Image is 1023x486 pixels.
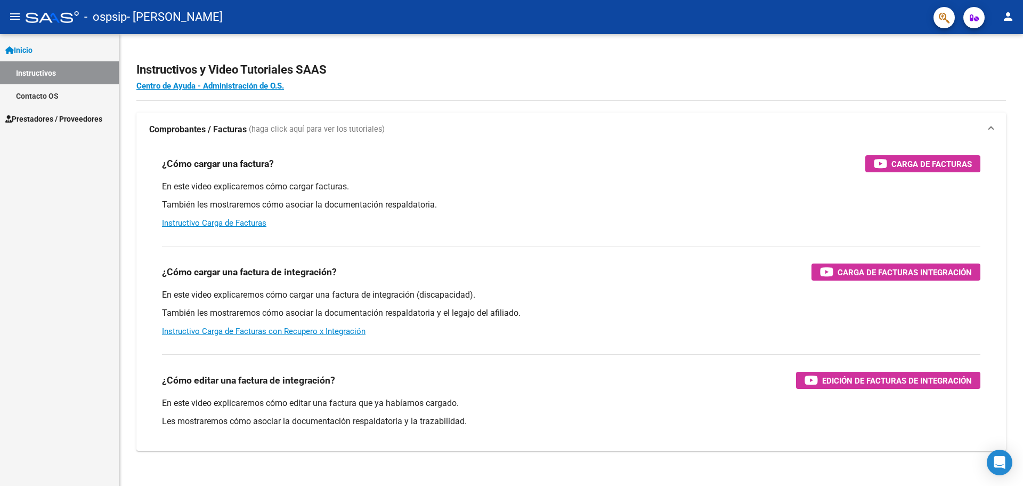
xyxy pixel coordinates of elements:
[838,266,972,279] span: Carga de Facturas Integración
[162,265,337,280] h3: ¿Cómo cargar una factura de integración?
[891,157,972,171] span: Carga de Facturas
[84,5,127,29] span: - ospsip
[865,155,980,172] button: Carga de Facturas
[162,181,980,193] p: En este video explicaremos cómo cargar facturas.
[149,124,247,136] strong: Comprobantes / Facturas
[136,60,1006,80] h2: Instructivos y Video Tutoriales SAAS
[136,147,1006,451] div: Comprobantes / Facturas (haga click aquí para ver los tutoriales)
[162,307,980,319] p: También les mostraremos cómo asociar la documentación respaldatoria y el legajo del afiliado.
[162,416,980,427] p: Les mostraremos cómo asociar la documentación respaldatoria y la trazabilidad.
[162,289,980,301] p: En este video explicaremos cómo cargar una factura de integración (discapacidad).
[811,264,980,281] button: Carga de Facturas Integración
[162,218,266,228] a: Instructivo Carga de Facturas
[9,10,21,23] mat-icon: menu
[127,5,223,29] span: - [PERSON_NAME]
[822,374,972,387] span: Edición de Facturas de integración
[162,326,366,336] a: Instructivo Carga de Facturas con Recupero x Integración
[1002,10,1014,23] mat-icon: person
[162,397,980,409] p: En este video explicaremos cómo editar una factura que ya habíamos cargado.
[249,124,385,136] span: (haga click aquí para ver los tutoriales)
[162,199,980,211] p: También les mostraremos cómo asociar la documentación respaldatoria.
[136,113,1006,147] mat-expansion-panel-header: Comprobantes / Facturas (haga click aquí para ver los tutoriales)
[136,81,284,91] a: Centro de Ayuda - Administración de O.S.
[796,372,980,389] button: Edición de Facturas de integración
[5,44,33,56] span: Inicio
[162,373,335,388] h3: ¿Cómo editar una factura de integración?
[162,156,274,171] h3: ¿Cómo cargar una factura?
[5,113,102,125] span: Prestadores / Proveedores
[987,450,1012,475] div: Open Intercom Messenger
